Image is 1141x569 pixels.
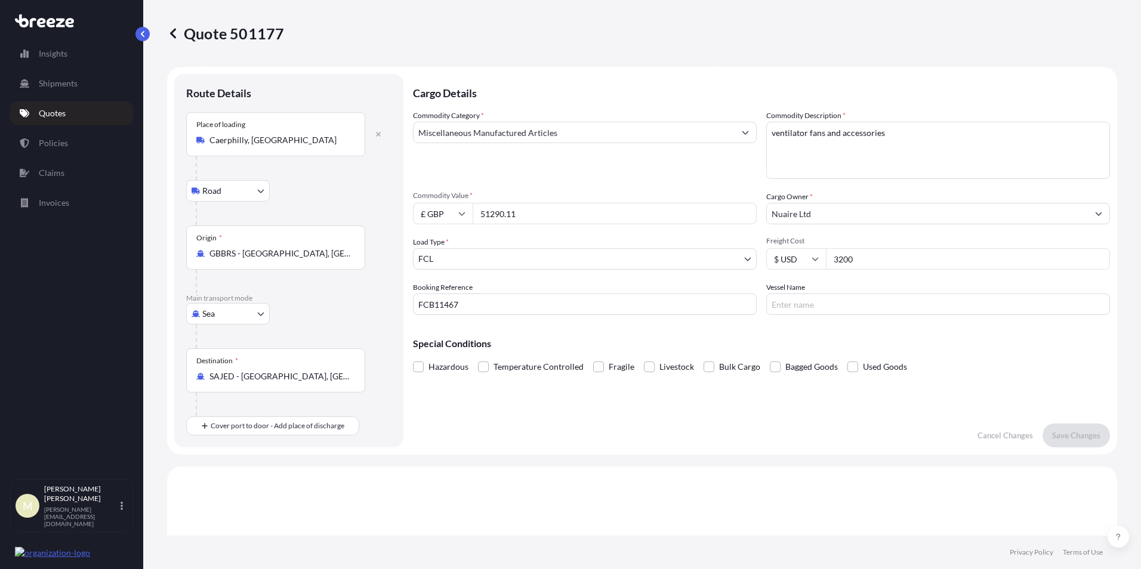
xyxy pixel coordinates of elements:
[10,42,133,66] a: Insights
[413,110,484,122] label: Commodity Category
[766,191,813,203] label: Cargo Owner
[418,253,433,265] span: FCL
[1052,429,1100,441] p: Save Changes
[39,78,78,89] p: Shipments
[39,137,68,149] p: Policies
[1063,548,1103,557] a: Terms of Use
[719,358,760,376] span: Bulk Cargo
[494,358,584,376] span: Temperature Controlled
[39,167,64,179] p: Claims
[196,233,222,243] div: Origin
[209,370,350,382] input: Destination
[1088,203,1109,224] button: Show suggestions
[413,248,757,270] button: FCL
[968,423,1043,447] button: Cancel Changes
[826,248,1110,270] input: Enter amount
[863,358,907,376] span: Used Goods
[10,101,133,125] a: Quotes
[785,358,838,376] span: Bagged Goods
[473,203,757,224] input: Type amount
[1010,548,1053,557] a: Privacy Policy
[977,429,1033,441] p: Cancel Changes
[202,185,221,197] span: Road
[186,180,270,202] button: Select transport
[10,131,133,155] a: Policies
[428,358,468,376] span: Hazardous
[766,110,846,122] label: Commodity Description
[186,293,391,303] p: Main transport mode
[766,282,805,293] label: Vessel Name
[767,203,1088,224] input: Full name
[659,358,694,376] span: Livestock
[196,356,238,366] div: Destination
[196,120,245,129] div: Place of loading
[413,282,473,293] label: Booking Reference
[39,197,69,209] p: Invoices
[766,236,1110,246] span: Freight Cost
[44,506,118,527] p: [PERSON_NAME][EMAIL_ADDRESS][DOMAIN_NAME]
[735,122,756,143] button: Show suggestions
[609,358,634,376] span: Fragile
[10,161,133,185] a: Claims
[209,248,350,259] input: Origin
[413,191,757,200] span: Commodity Value
[15,547,90,559] img: organization-logo
[10,191,133,215] a: Invoices
[413,339,1110,348] p: Special Conditions
[167,24,284,43] p: Quote 501177
[413,74,1110,110] p: Cargo Details
[44,484,118,503] p: [PERSON_NAME] [PERSON_NAME]
[10,72,133,95] a: Shipments
[186,416,359,435] button: Cover port to door - Add place of discharge
[39,107,66,119] p: Quotes
[766,293,1110,315] input: Enter name
[202,308,215,320] span: Sea
[211,420,344,432] span: Cover port to door - Add place of discharge
[209,134,350,146] input: Place of loading
[39,48,67,60] p: Insights
[186,303,270,324] button: Select transport
[1043,423,1110,447] button: Save Changes
[766,122,1110,179] textarea: ventilator fans and accessories
[413,293,757,315] input: Your internal reference
[186,86,251,100] p: Route Details
[413,236,449,248] span: Load Type
[414,122,735,143] input: Select a commodity type
[23,500,33,512] span: M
